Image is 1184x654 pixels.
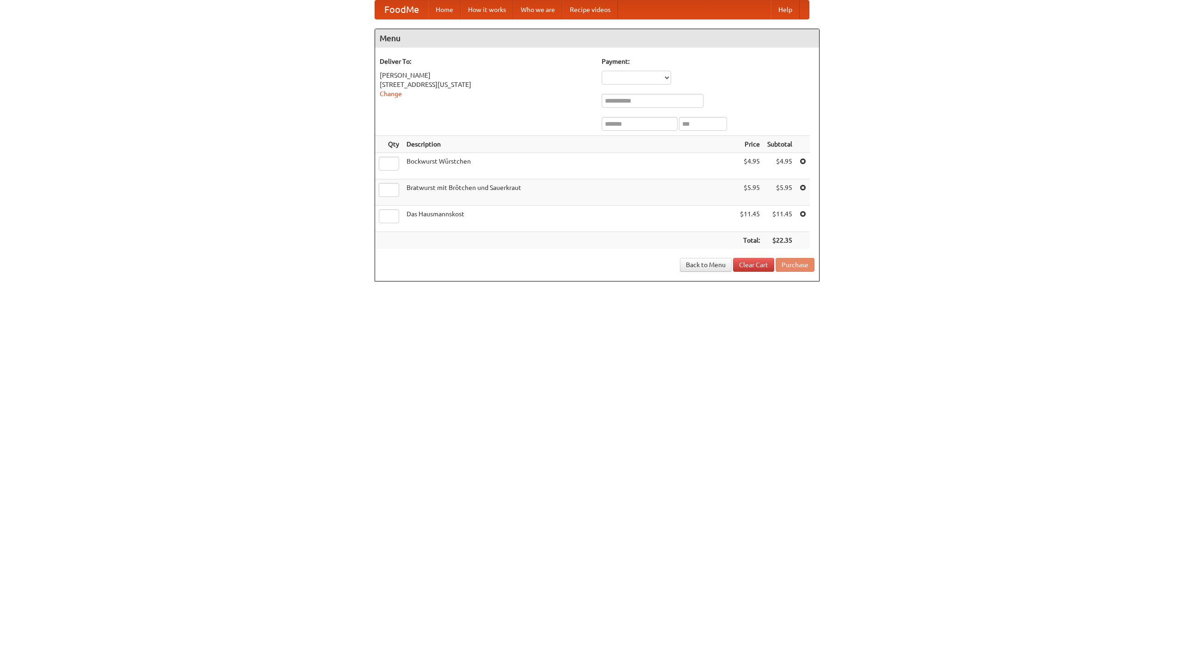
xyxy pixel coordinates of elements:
[380,57,592,66] h5: Deliver To:
[733,258,774,272] a: Clear Cart
[461,0,513,19] a: How it works
[562,0,618,19] a: Recipe videos
[375,136,403,153] th: Qty
[736,136,764,153] th: Price
[764,206,796,232] td: $11.45
[380,90,402,98] a: Change
[403,179,736,206] td: Bratwurst mit Brötchen und Sauerkraut
[513,0,562,19] a: Who we are
[764,179,796,206] td: $5.95
[764,136,796,153] th: Subtotal
[403,153,736,179] td: Bockwurst Würstchen
[680,258,732,272] a: Back to Menu
[736,179,764,206] td: $5.95
[403,206,736,232] td: Das Hausmannskost
[736,206,764,232] td: $11.45
[602,57,814,66] h5: Payment:
[380,80,592,89] div: [STREET_ADDRESS][US_STATE]
[764,232,796,249] th: $22.35
[771,0,800,19] a: Help
[764,153,796,179] td: $4.95
[380,71,592,80] div: [PERSON_NAME]
[776,258,814,272] button: Purchase
[428,0,461,19] a: Home
[736,232,764,249] th: Total:
[375,0,428,19] a: FoodMe
[736,153,764,179] td: $4.95
[403,136,736,153] th: Description
[375,29,819,48] h4: Menu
